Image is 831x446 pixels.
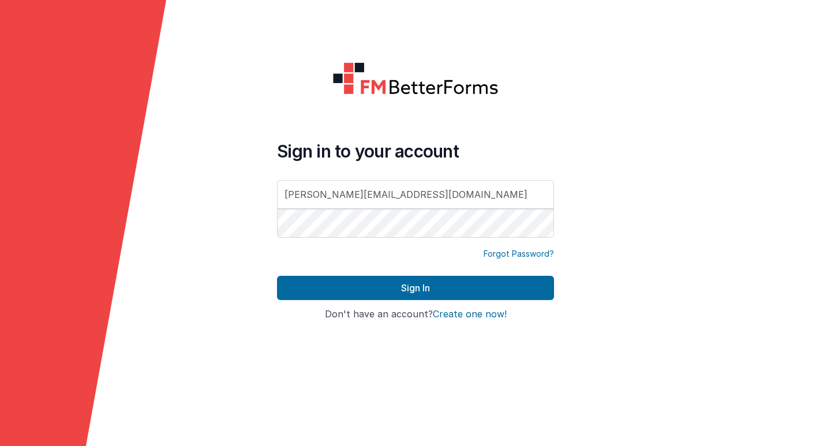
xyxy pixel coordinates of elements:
[277,309,554,320] h4: Don't have an account?
[484,248,554,260] a: Forgot Password?
[277,276,554,300] button: Sign In
[433,309,507,320] button: Create one now!
[277,141,554,162] h4: Sign in to your account
[277,180,554,209] input: Email Address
